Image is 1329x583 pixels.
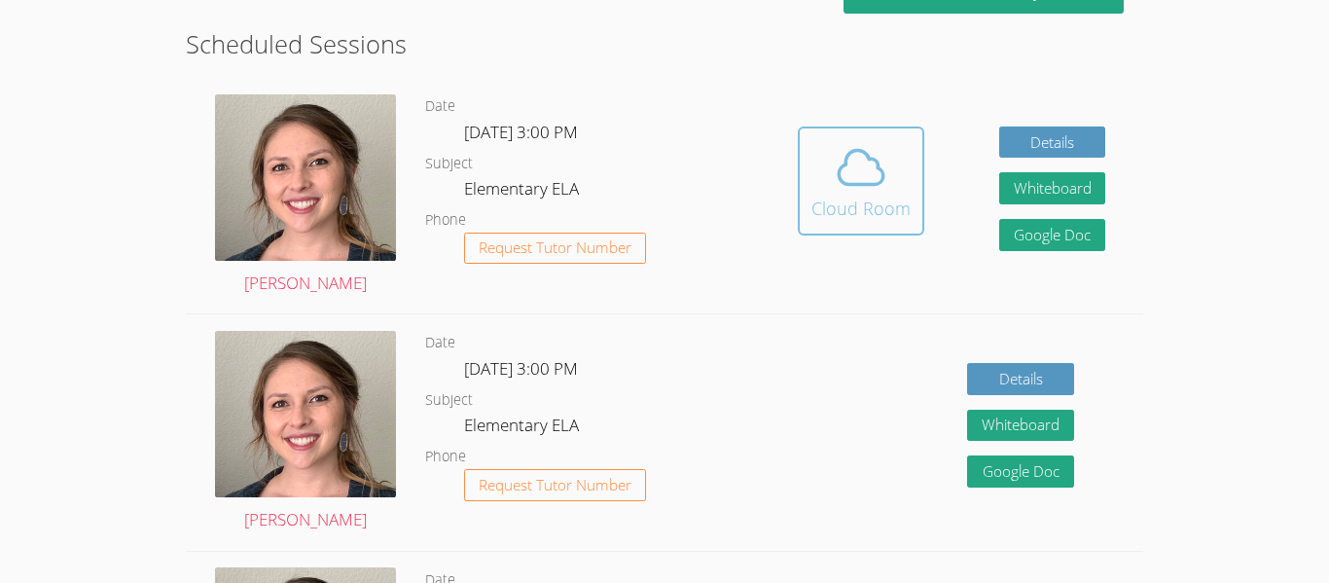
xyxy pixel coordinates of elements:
[967,410,1074,442] button: Whiteboard
[999,172,1106,204] button: Whiteboard
[425,331,455,355] dt: Date
[999,219,1106,251] a: Google Doc
[798,127,924,236] button: Cloud Room
[811,195,911,222] div: Cloud Room
[464,121,578,143] span: [DATE] 3:00 PM
[186,25,1143,62] h2: Scheduled Sessions
[479,478,631,492] span: Request Tutor Number
[215,331,396,497] img: avatar.png
[425,208,466,233] dt: Phone
[967,363,1074,395] a: Details
[464,175,583,208] dd: Elementary ELA
[464,233,646,265] button: Request Tutor Number
[425,152,473,176] dt: Subject
[464,469,646,501] button: Request Tutor Number
[464,412,583,445] dd: Elementary ELA
[425,388,473,413] dt: Subject
[215,331,396,534] a: [PERSON_NAME]
[215,94,396,298] a: [PERSON_NAME]
[425,445,466,469] dt: Phone
[215,94,396,261] img: avatar.png
[479,240,631,255] span: Request Tutor Number
[464,357,578,380] span: [DATE] 3:00 PM
[425,94,455,119] dt: Date
[967,455,1074,488] a: Google Doc
[999,127,1106,159] a: Details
